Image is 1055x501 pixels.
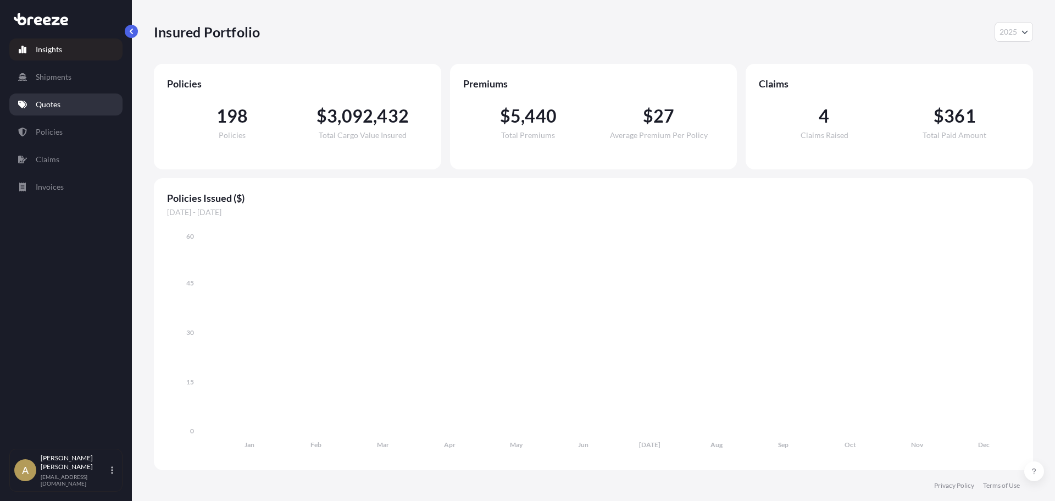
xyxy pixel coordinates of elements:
span: Total Cargo Value Insured [319,131,407,139]
a: Shipments [9,66,123,88]
span: Policies [219,131,246,139]
span: , [373,107,377,125]
span: Average Premium Per Policy [610,131,708,139]
tspan: Apr [444,441,456,449]
p: Claims [36,154,59,165]
tspan: Feb [310,441,321,449]
tspan: [DATE] [639,441,660,449]
span: Policies Issued ($) [167,191,1020,205]
tspan: 0 [190,427,194,435]
span: $ [500,107,510,125]
span: 3 [327,107,337,125]
button: Year Selector [995,22,1033,42]
span: Total Paid Amount [923,131,986,139]
p: Insured Portfolio [154,23,260,41]
span: 5 [510,107,521,125]
tspan: Mar [377,441,389,449]
p: Policies [36,126,63,137]
tspan: Jan [245,441,254,449]
span: [DATE] - [DATE] [167,207,1020,218]
span: Claims [759,77,1020,90]
p: Invoices [36,181,64,192]
tspan: Sep [778,441,789,449]
p: Shipments [36,71,71,82]
p: [PERSON_NAME] [PERSON_NAME] [41,454,109,471]
a: Invoices [9,176,123,198]
span: Total Premiums [501,131,555,139]
a: Claims [9,148,123,170]
span: 198 [216,107,248,125]
tspan: Oct [845,441,856,449]
span: 4 [819,107,829,125]
span: 092 [342,107,374,125]
span: 432 [377,107,409,125]
span: 2025 [1000,26,1017,37]
a: Insights [9,38,123,60]
span: Premiums [463,77,724,90]
a: Privacy Policy [934,481,974,490]
span: Claims Raised [801,131,848,139]
tspan: Dec [978,441,990,449]
tspan: 60 [186,232,194,240]
tspan: 30 [186,328,194,337]
tspan: Nov [911,441,924,449]
p: Insights [36,44,62,55]
a: Policies [9,121,123,143]
a: Quotes [9,93,123,115]
span: $ [934,107,944,125]
span: 27 [653,107,674,125]
span: A [22,465,29,476]
p: [EMAIL_ADDRESS][DOMAIN_NAME] [41,474,109,487]
p: Quotes [36,99,60,110]
a: Terms of Use [983,481,1020,490]
tspan: May [510,441,523,449]
span: , [521,107,525,125]
span: 361 [944,107,976,125]
span: , [337,107,341,125]
tspan: Aug [710,441,723,449]
span: $ [643,107,653,125]
tspan: Jun [578,441,588,449]
span: 440 [525,107,557,125]
tspan: 45 [186,279,194,287]
span: Policies [167,77,428,90]
span: $ [316,107,327,125]
tspan: 15 [186,378,194,386]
